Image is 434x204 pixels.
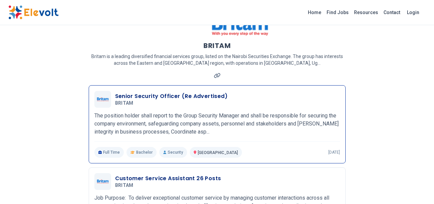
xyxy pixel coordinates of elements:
a: Find Jobs [324,7,351,18]
a: BRITAMSenior Security Officer (Re Advertised)BRITAMThe position holder shall report to the Group ... [94,91,340,158]
a: Resources [351,7,381,18]
span: [GEOGRAPHIC_DATA] [198,150,238,155]
h1: BRITAM [203,41,231,50]
img: Elevolt [8,5,59,19]
p: The position holder shall report to the Group Security Manager and shall be responsible for secur... [94,112,340,136]
img: BRITAM [96,180,109,184]
img: BRITAM [96,97,109,102]
p: Britam is a leading diversified financial services group, listed on the Nairobi Securities Exchan... [89,53,346,66]
a: Home [305,7,324,18]
p: Full Time [94,147,124,158]
a: Login [403,6,423,19]
h3: Customer Service Assistant 26 Posts [115,174,221,183]
span: BRITAM [115,100,134,106]
iframe: Chat Widget [401,172,434,204]
img: BRITAM [207,15,273,36]
p: [DATE] [328,150,340,155]
a: Contact [381,7,403,18]
span: BRITAM [115,183,134,189]
p: Security [159,147,187,158]
h3: Senior Security Officer (Re Advertised) [115,92,228,100]
span: Bachelor [136,150,153,155]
